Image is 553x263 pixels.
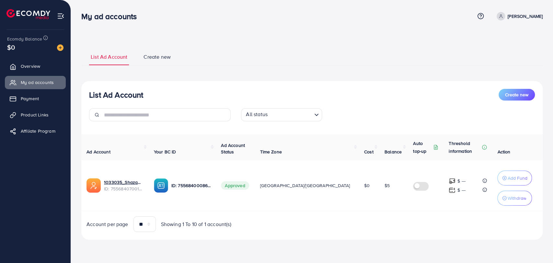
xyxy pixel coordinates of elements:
[161,221,231,228] span: Showing 1 To 10 of 1 account(s)
[411,28,548,258] iframe: Chat
[144,53,171,61] span: Create new
[5,125,66,137] a: Affiliate Program
[86,149,110,155] span: Ad Account
[57,12,64,20] img: menu
[21,128,55,134] span: Affiliate Program
[21,95,39,102] span: Payment
[221,181,249,190] span: Approved
[5,60,66,73] a: Overview
[21,112,49,118] span: Product Links
[270,110,312,120] input: Search for option
[5,108,66,121] a: Product Links
[86,221,128,228] span: Account per page
[5,92,66,105] a: Payment
[260,149,282,155] span: Time Zone
[104,179,144,192] div: <span class='underline'>1033035_Shazamm_1759464095212</span></br>7556840700197797904
[104,185,144,192] span: ID: 7556840700197797904
[5,76,66,89] a: My ad accounts
[104,179,144,185] a: 1033035_Shazamm_1759464095212
[241,108,322,121] div: Search for option
[86,178,101,193] img: ic-ads-acc.e4c84228.svg
[364,182,370,189] span: $0
[154,178,168,193] img: ic-ba-acc.ded83a64.svg
[7,42,15,52] span: $0
[245,109,269,120] span: All status
[7,36,42,42] span: Ecomdy Balance
[260,182,350,189] span: [GEOGRAPHIC_DATA]/[GEOGRAPHIC_DATA]
[21,79,54,86] span: My ad accounts
[81,12,142,21] h3: My ad accounts
[21,63,40,69] span: Overview
[57,44,63,51] img: image
[91,53,127,61] span: List Ad Account
[89,90,143,100] h3: List Ad Account
[154,149,176,155] span: Your BC ID
[6,9,50,19] img: logo
[364,149,374,155] span: Cost
[385,149,402,155] span: Balance
[508,12,543,20] p: [PERSON_NAME]
[494,12,543,20] a: [PERSON_NAME]
[221,142,245,155] span: Ad Account Status
[171,182,211,189] p: ID: 7556840008628568071
[385,182,390,189] span: $5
